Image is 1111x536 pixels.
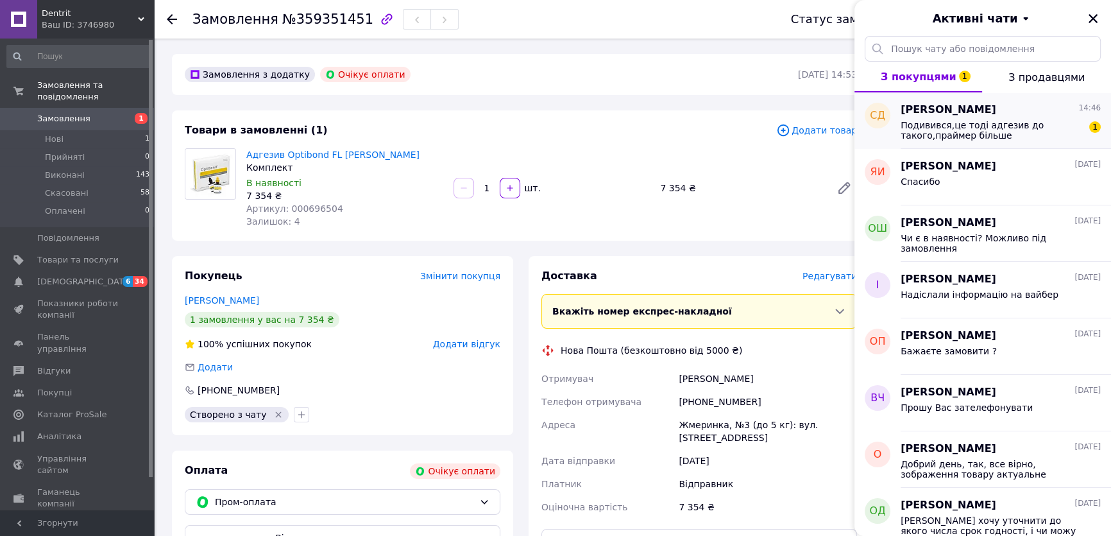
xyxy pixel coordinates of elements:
[901,402,1033,413] span: Прошу Вас зателефонувати
[798,69,857,80] time: [DATE] 14:53
[37,80,154,103] span: Замовлення та повідомлення
[1074,329,1101,340] span: [DATE]
[901,177,940,187] span: Спасибо
[246,216,300,227] span: Залишок: 4
[246,178,301,188] span: В наявності
[901,159,996,174] span: [PERSON_NAME]
[868,221,887,236] span: ОШ
[37,409,106,420] span: Каталог ProSale
[901,385,996,400] span: [PERSON_NAME]
[676,449,860,472] div: [DATE]
[854,92,1111,149] button: СД[PERSON_NAME]14:46Подивився,це тоді адгезив до такого,праймер більше1
[37,298,119,321] span: Показники роботи компанії
[870,391,885,406] span: ВЧ
[198,339,223,349] span: 100%
[901,329,996,343] span: [PERSON_NAME]
[1089,121,1101,133] span: 1
[1085,11,1101,26] button: Закрити
[6,45,151,68] input: Пошук
[876,278,879,293] span: І
[133,276,148,287] span: 34
[901,120,1083,141] span: Подивився,це тоді адгезив до такого,праймер більше
[541,270,597,282] span: Доставка
[1008,71,1085,83] span: З продавцями
[37,331,119,354] span: Панель управління
[45,205,85,217] span: Оплачені
[37,276,132,288] span: [DEMOGRAPHIC_DATA]
[676,496,860,519] div: 7 354 ₴
[246,189,443,202] div: 7 354 ₴
[901,346,997,356] span: Бажаєте замовити ?
[1074,442,1101,453] span: [DATE]
[854,262,1111,318] button: І[PERSON_NAME][DATE]Надіслали інформацію на вайбер
[676,390,860,413] div: [PHONE_NUMBER]
[45,169,85,181] span: Виконані
[676,413,860,449] div: Жмеринка, №3 (до 5 кг): вул. [STREET_ADDRESS]
[273,410,284,420] svg: Видалити мітку
[282,12,373,27] span: №359351451
[185,295,259,306] a: [PERSON_NAME]
[185,464,228,476] span: Оплата
[37,387,72,399] span: Покупці
[901,216,996,230] span: [PERSON_NAME]
[854,431,1111,488] button: О[PERSON_NAME][DATE]Добрий день, так, все вірно, зображення товару актуальне
[192,12,278,27] span: Замовлення
[37,487,119,510] span: Гаманець компанії
[655,179,826,197] div: 7 354 ₴
[37,254,119,266] span: Товари та послуги
[45,151,85,163] span: Прийняті
[831,175,857,201] a: Редагувати
[37,453,119,476] span: Управління сайтом
[901,498,996,513] span: [PERSON_NAME]
[1074,159,1101,170] span: [DATE]
[246,150,420,160] a: Адгезив Optibond FL [PERSON_NAME]
[215,495,474,509] span: Пром-оплата
[522,182,542,195] div: шт.
[420,271,500,281] span: Змінити покупця
[185,338,312,350] div: успішних покупок
[901,515,1083,536] span: [PERSON_NAME] хочу уточнити до якого числа срок годності, і чи можу вам на рахунок оплатити зі св...
[135,113,148,124] span: 1
[854,205,1111,262] button: ОШ[PERSON_NAME][DATE]Чи є в наявності? Можливо під замовлення
[433,339,500,349] span: Додати відгук
[881,71,956,83] span: З покупцями
[246,203,343,214] span: Артикул: 000696504
[541,397,641,407] span: Телефон отримувача
[198,362,233,372] span: Додати
[136,169,149,181] span: 143
[167,13,177,26] div: Повернутися назад
[37,232,99,244] span: Повідомлення
[185,149,235,199] img: Адгезив Optibond FL Kerr
[557,344,745,357] div: Нова Пошта (безкоштовно від 5000 ₴)
[185,270,242,282] span: Покупець
[869,504,885,519] span: ОД
[870,165,885,180] span: ЯИ
[541,374,593,384] span: Отримувач
[145,151,149,163] span: 0
[190,410,267,420] span: Створено з чату
[932,10,1017,27] span: Активні чати
[901,103,996,117] span: [PERSON_NAME]
[37,113,90,125] span: Замовлення
[901,272,996,287] span: [PERSON_NAME]
[874,447,882,462] span: О
[901,233,1083,254] span: Чи є в наявності? Можливо під замовлення
[776,123,857,137] span: Додати товар
[185,312,339,327] div: 1 замовлення у вас на 7 354 ₴
[676,367,860,390] div: [PERSON_NAME]
[959,71,971,82] span: 1
[185,124,328,136] span: Товари в замовленні (1)
[196,384,281,397] div: [PHONE_NUMBER]
[37,365,71,377] span: Відгуки
[865,36,1101,62] input: Пошук чату або повідомлення
[901,459,1083,480] span: Добрий день, так, все вірно, зображення товару актуальне
[145,205,149,217] span: 0
[854,318,1111,375] button: ОП[PERSON_NAME][DATE]Бажаєте замовити ?
[854,149,1111,205] button: ЯИ[PERSON_NAME][DATE]Спасибо
[185,67,315,82] div: Замовлення з додатку
[37,431,81,442] span: Аналітика
[1074,216,1101,227] span: [DATE]
[541,420,575,430] span: Адреса
[982,62,1111,92] button: З продавцями
[1074,272,1101,283] span: [DATE]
